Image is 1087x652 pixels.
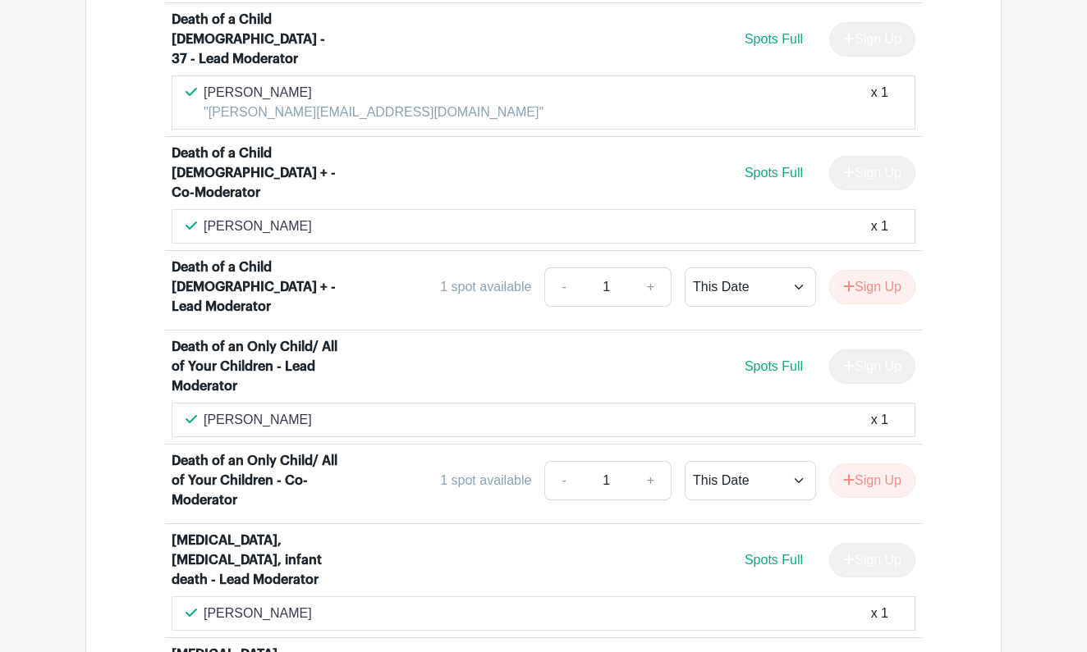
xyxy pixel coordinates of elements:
[871,604,888,623] div: x 1
[172,144,338,203] div: Death of a Child [DEMOGRAPHIC_DATA] + - Co-Moderator
[172,451,338,510] div: Death of an Only Child/ All of Your Children - Co-Moderator
[829,270,915,304] button: Sign Up
[172,337,338,396] div: Death of an Only Child/ All of Your Children - Lead Moderator
[440,471,531,490] div: 1 spot available
[204,103,543,122] p: "[PERSON_NAME][EMAIL_ADDRESS][DOMAIN_NAME]"
[871,410,888,430] div: x 1
[544,267,582,307] a: -
[204,410,312,430] p: [PERSON_NAME]
[204,604,312,623] p: [PERSON_NAME]
[204,83,543,103] p: [PERSON_NAME]
[544,461,582,500] a: -
[829,463,915,498] button: Sign Up
[745,166,803,180] span: Spots Full
[745,553,803,567] span: Spots Full
[745,359,803,373] span: Spots Full
[871,217,888,236] div: x 1
[871,83,888,122] div: x 1
[172,531,338,590] div: [MEDICAL_DATA], [MEDICAL_DATA], infant death - Lead Moderator
[172,258,338,317] div: Death of a Child [DEMOGRAPHIC_DATA] + - Lead Moderator
[631,267,672,307] a: +
[440,277,531,297] div: 1 spot available
[631,461,672,500] a: +
[204,217,312,236] p: [PERSON_NAME]
[745,32,803,46] span: Spots Full
[172,10,338,69] div: Death of a Child [DEMOGRAPHIC_DATA] - 37 - Lead Moderator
